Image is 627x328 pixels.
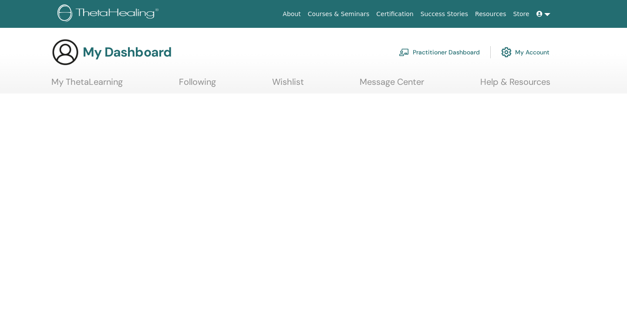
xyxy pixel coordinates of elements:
[51,77,123,94] a: My ThetaLearning
[179,77,216,94] a: Following
[272,77,304,94] a: Wishlist
[510,6,533,22] a: Store
[51,38,79,66] img: generic-user-icon.jpg
[501,45,512,60] img: cog.svg
[83,44,172,60] h3: My Dashboard
[57,4,162,24] img: logo.png
[472,6,510,22] a: Resources
[279,6,304,22] a: About
[501,43,549,62] a: My Account
[417,6,472,22] a: Success Stories
[373,6,417,22] a: Certification
[360,77,424,94] a: Message Center
[399,43,480,62] a: Practitioner Dashboard
[399,48,409,56] img: chalkboard-teacher.svg
[304,6,373,22] a: Courses & Seminars
[480,77,550,94] a: Help & Resources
